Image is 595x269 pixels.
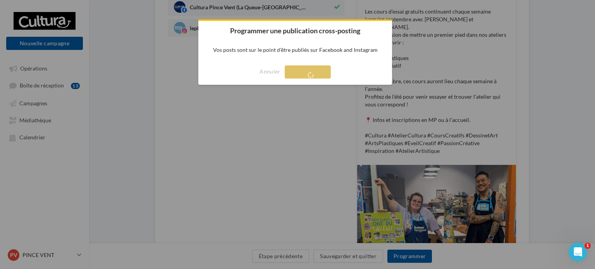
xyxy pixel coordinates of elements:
[198,40,392,59] p: Vos posts sont sur le point d'être publiés sur Facebook and Instagram
[585,243,591,249] span: 1
[260,65,280,78] button: Annuler
[569,243,587,261] iframe: Intercom live chat
[198,21,392,40] h2: Programmer une publication cross-posting
[285,65,331,79] button: Programmer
